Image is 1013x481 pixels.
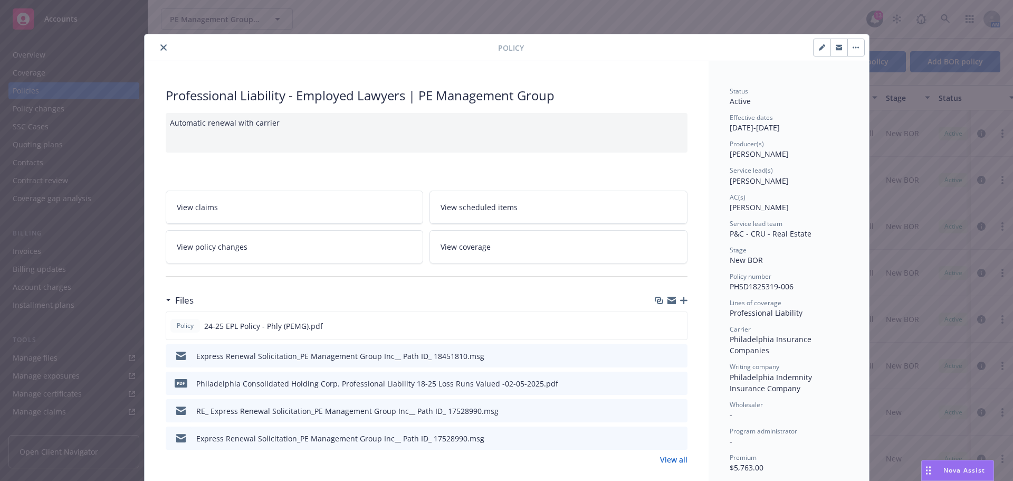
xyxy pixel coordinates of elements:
span: AC(s) [730,193,746,202]
span: Lines of coverage [730,298,781,307]
span: Producer(s) [730,139,764,148]
button: download file [657,433,665,444]
button: preview file [674,433,683,444]
span: View scheduled items [441,202,518,213]
button: Nova Assist [921,460,994,481]
span: [PERSON_NAME] [730,202,789,212]
div: Drag to move [922,460,935,480]
span: PHSD1825319-006 [730,281,794,291]
h3: Files [175,294,194,307]
button: download file [657,405,665,417]
div: [DATE] - [DATE] [730,113,848,133]
div: Express Renewal Solicitation_PE Management Group Inc__ Path ID_ 17528990.msg [196,433,484,444]
a: View policy changes [166,230,424,263]
span: Active [730,96,751,106]
button: download file [656,320,665,332]
span: 24-25 EPL Policy - Phly (PEMG).pdf [204,320,323,332]
span: Philadelphia Indemnity Insurance Company [730,372,814,393]
span: View claims [177,202,218,213]
a: View coverage [429,230,687,263]
span: Service lead team [730,219,782,228]
span: New BOR [730,255,763,265]
div: RE_ Express Renewal Solicitation_PE Management Group Inc__ Path ID_ 17528990.msg [196,405,499,417]
span: Wholesaler [730,400,763,409]
span: Philadelphia Insurance Companies [730,334,814,355]
div: Automatic renewal with carrier [166,113,687,153]
button: close [157,41,170,54]
div: Files [166,294,194,307]
span: Writing company [730,362,779,371]
span: Policy number [730,272,771,281]
span: Service lead(s) [730,166,773,175]
button: download file [657,351,665,362]
span: P&C - CRU - Real Estate [730,229,811,239]
span: Policy [175,321,196,331]
div: Express Renewal Solicitation_PE Management Group Inc__ Path ID_ 18451810.msg [196,351,484,362]
span: - [730,436,732,446]
span: Professional Liability [730,308,802,318]
span: $5,763.00 [730,463,763,473]
span: Stage [730,246,747,254]
span: View coverage [441,241,491,252]
span: Effective dates [730,113,773,122]
div: Professional Liability - Employed Lawyers | PE Management Group [166,87,687,105]
span: Nova Assist [943,466,985,475]
button: preview file [674,378,683,389]
span: Premium [730,453,757,462]
span: [PERSON_NAME] [730,149,789,159]
a: View claims [166,191,424,224]
span: Policy [498,42,524,53]
button: download file [657,378,665,389]
div: Philadelphia Consolidated Holding Corp. Professional Liability 18-25 Loss Runs Valued -02-05-2025... [196,378,558,389]
span: pdf [175,379,187,387]
span: [PERSON_NAME] [730,176,789,186]
span: Status [730,87,748,96]
button: preview file [674,351,683,362]
button: preview file [674,405,683,417]
a: View all [660,454,687,465]
button: preview file [673,320,683,332]
span: - [730,410,732,420]
span: Program administrator [730,427,797,436]
span: View policy changes [177,241,247,252]
span: Carrier [730,325,751,334]
a: View scheduled items [429,191,687,224]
